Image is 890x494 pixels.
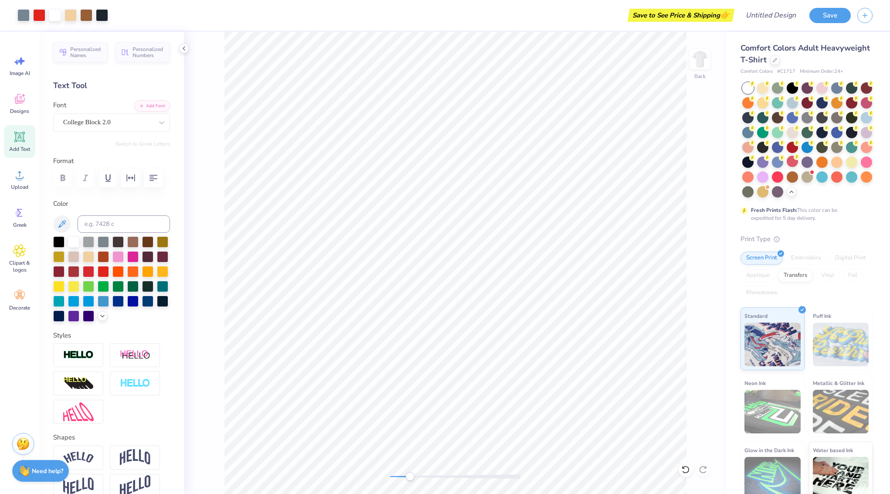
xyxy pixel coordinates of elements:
span: Comfort Colors Adult Heavyweight T-Shirt [741,43,870,65]
span: Puff Ink [813,311,831,320]
div: Back [694,72,706,80]
img: Neon Ink [744,390,801,433]
img: Arch [120,449,150,466]
input: Untitled Design [739,7,803,24]
img: Shadow [120,350,150,361]
div: Rhinestones [741,286,783,300]
div: Applique [741,269,775,282]
img: Metallic & Glitter Ink [813,390,869,433]
strong: Need help? [32,467,63,475]
img: Stroke [63,350,94,360]
span: Comfort Colors [741,68,773,75]
img: 3D Illusion [63,377,94,391]
img: Arc [63,452,94,463]
img: Standard [744,323,801,366]
span: Greek [13,221,27,228]
label: Format [53,156,170,166]
div: This color can be expedited for 5 day delivery. [751,206,858,222]
input: e.g. 7428 c [78,215,170,233]
span: Decorate [9,304,30,311]
label: Font [53,100,66,110]
span: Personalized Numbers [132,46,165,58]
span: Upload [11,184,28,191]
img: Puff Ink [813,323,869,366]
label: Styles [53,330,71,341]
button: Personalized Numbers [115,42,170,62]
span: Neon Ink [744,378,766,388]
img: Negative Space [120,378,150,388]
strong: Fresh Prints Flash: [751,207,797,214]
span: Personalized Names [70,46,102,58]
div: Embroidery [785,252,827,265]
button: Personalized Names [53,42,108,62]
label: Shapes [53,433,75,443]
span: Designs [10,108,29,115]
div: Save to See Price & Shipping [630,9,732,22]
label: Color [53,199,170,209]
span: # C1717 [777,68,795,75]
div: Transfers [778,269,813,282]
span: Glow in the Dark Ink [744,446,794,455]
span: Image AI [10,70,30,77]
div: Accessibility label [405,472,414,481]
div: Foil [842,269,863,282]
span: Clipart & logos [5,259,34,273]
div: Digital Print [829,252,872,265]
span: 👉 [720,10,730,20]
span: Metallic & Glitter Ink [813,378,864,388]
span: Water based Ink [813,446,853,455]
div: Vinyl [815,269,840,282]
img: Back [691,51,709,68]
span: Minimum Order: 24 + [800,68,843,75]
span: Add Text [9,146,30,153]
div: Screen Print [741,252,783,265]
div: Print Type [741,234,873,244]
span: Standard [744,311,768,320]
button: Add Font [134,100,170,112]
div: Text Tool [53,80,170,92]
button: Switch to Greek Letters [115,140,170,147]
img: Free Distort [63,402,94,421]
button: Save [809,8,851,23]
